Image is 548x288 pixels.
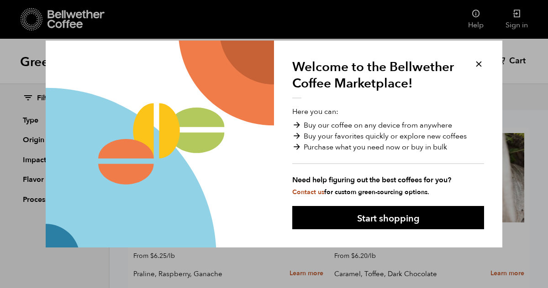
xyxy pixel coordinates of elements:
small: for custom green-sourcing options. [292,188,429,196]
li: Buy your favorites quickly or explore new coffees [292,131,484,142]
h1: Welcome to the Bellwether Coffee Marketplace! [292,59,461,99]
p: Here you can: [292,106,484,196]
button: Start shopping [292,206,484,229]
li: Purchase what you need now or buy in bulk [292,142,484,153]
li: Buy our coffee on any device from anywhere [292,120,484,131]
a: Contact us [292,188,324,196]
strong: Need help figuring out the best coffees for you? [292,175,484,185]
